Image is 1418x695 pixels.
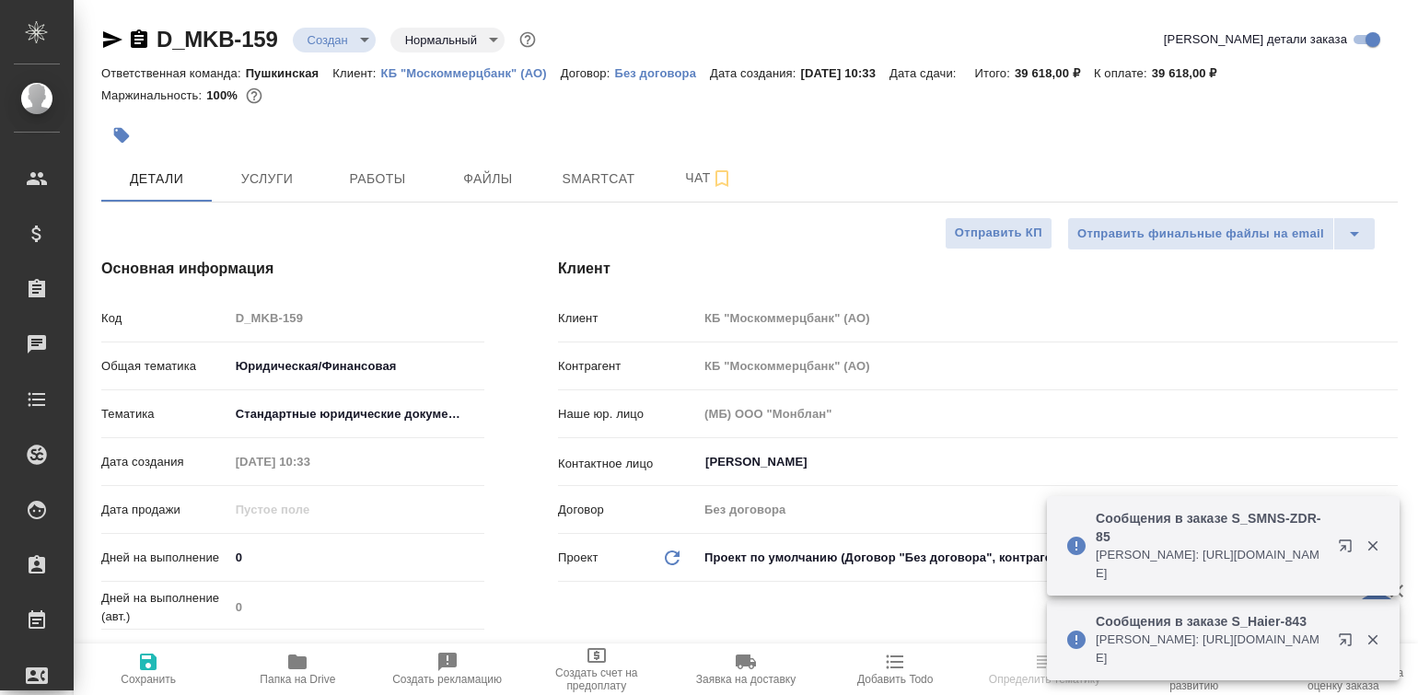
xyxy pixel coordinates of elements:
[400,32,482,48] button: Нормальный
[1327,527,1371,572] button: Открыть в новой вкладке
[1077,224,1324,245] span: Отправить финальные файлы на email
[74,643,223,695] button: Сохранить
[333,168,422,191] span: Работы
[121,673,176,686] span: Сохранить
[157,27,278,52] a: D_MKB-159
[558,501,698,519] p: Договор
[554,168,643,191] span: Smartcat
[558,258,1398,280] h4: Клиент
[101,29,123,51] button: Скопировать ссылку для ЯМессенджера
[945,217,1052,249] button: Отправить КП
[698,305,1398,331] input: Пустое поле
[1094,66,1152,80] p: К оплате:
[710,66,800,80] p: Дата создания:
[522,643,671,695] button: Создать счет на предоплату
[229,351,484,382] div: Юридическая/Финансовая
[101,115,142,156] button: Добавить тэг
[698,400,1398,427] input: Пустое поле
[698,496,1398,523] input: Пустое поле
[101,309,229,328] p: Код
[955,223,1042,244] span: Отправить КП
[975,66,1015,80] p: Итого:
[698,542,1398,573] div: Проект по умолчанию (Договор "Без договора", контрагент "КБ "Москоммерцбанк" (АО)")
[533,666,660,692] span: Создать счет на предоплату
[665,167,753,190] span: Чат
[242,84,266,108] button: 0.00 RUB;
[561,66,615,80] p: Договор:
[223,168,311,191] span: Услуги
[800,66,889,80] p: [DATE] 10:33
[671,643,820,695] button: Заявка на доставку
[229,305,484,331] input: Пустое поле
[1327,621,1371,666] button: Открыть в новой вкладке
[444,168,532,191] span: Файлы
[1096,612,1326,631] p: Сообщения в заказе S_Haier-843
[101,453,229,471] p: Дата создания
[1388,460,1391,464] button: Open
[558,549,599,567] p: Проект
[696,673,796,686] span: Заявка на доставку
[229,496,390,523] input: Пустое поле
[889,66,960,80] p: Дата сдачи:
[614,64,710,80] a: Без договора
[1067,217,1334,250] button: Отправить финальные файлы на email
[229,640,390,666] input: ✎ Введи что-нибудь
[711,168,733,190] svg: Подписаться
[101,357,229,376] p: Общая тематика
[1096,546,1326,583] p: [PERSON_NAME]: [URL][DOMAIN_NAME]
[101,501,229,519] p: Дата продажи
[381,66,561,80] p: КБ "Москоммерцбанк" (АО)
[390,28,505,52] div: Создан
[101,258,484,280] h4: Основная информация
[206,88,242,102] p: 100%
[101,589,229,626] p: Дней на выполнение (авт.)
[1096,509,1326,546] p: Сообщения в заказе S_SMNS-ZDR-85
[1354,631,1391,648] button: Закрыть
[293,28,376,52] div: Создан
[302,32,354,48] button: Создан
[558,357,698,376] p: Контрагент
[101,88,206,102] p: Маржинальность:
[698,353,1398,379] input: Пустое поле
[229,399,484,430] div: Стандартные юридические документы, договоры, уставы
[558,405,698,423] p: Наше юр. лицо
[516,28,540,52] button: Доп статусы указывают на важность/срочность заказа
[101,66,246,80] p: Ответственная команда:
[332,66,380,80] p: Клиент:
[246,66,333,80] p: Пушкинская
[372,643,521,695] button: Создать рекламацию
[223,643,372,695] button: Папка на Drive
[101,549,229,567] p: Дней на выполнение
[229,594,484,620] input: Пустое поле
[558,455,698,473] p: Контактное лицо
[970,643,1119,695] button: Определить тематику
[857,673,933,686] span: Добавить Todo
[820,643,970,695] button: Добавить Todo
[614,66,710,80] p: Без договора
[229,544,484,571] input: ✎ Введи что-нибудь
[392,673,502,686] span: Создать рекламацию
[1067,217,1376,250] div: split button
[1015,66,1094,80] p: 39 618,00 ₽
[229,448,390,475] input: Пустое поле
[1152,66,1231,80] p: 39 618,00 ₽
[101,405,229,423] p: Тематика
[1096,631,1326,667] p: [PERSON_NAME]: [URL][DOMAIN_NAME]
[558,309,698,328] p: Клиент
[165,642,189,666] button: Если добавить услуги и заполнить их объемом, то дата рассчитается автоматически
[1354,538,1391,554] button: Закрыть
[128,29,150,51] button: Скопировать ссылку
[1164,30,1347,49] span: [PERSON_NAME] детали заказа
[112,168,201,191] span: Детали
[260,673,335,686] span: Папка на Drive
[381,64,561,80] a: КБ "Москоммерцбанк" (АО)
[989,673,1100,686] span: Определить тематику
